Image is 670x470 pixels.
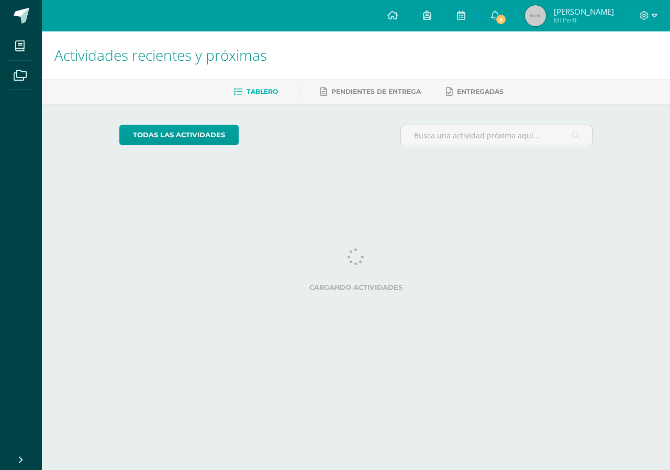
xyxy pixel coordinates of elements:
span: Entregadas [457,88,504,95]
a: todas las Actividades [119,125,239,145]
span: [PERSON_NAME] [554,6,614,17]
label: Cargando actividades [119,283,593,291]
input: Busca una actividad próxima aquí... [401,125,593,146]
img: 45x45 [525,5,546,26]
a: Pendientes de entrega [320,83,421,100]
span: Mi Perfil [554,16,614,25]
span: 3 [495,14,507,25]
span: Pendientes de entrega [331,88,421,95]
span: Actividades recientes y próximas [54,45,267,65]
span: Tablero [247,88,278,95]
a: Entregadas [446,83,504,100]
a: Tablero [233,83,278,100]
